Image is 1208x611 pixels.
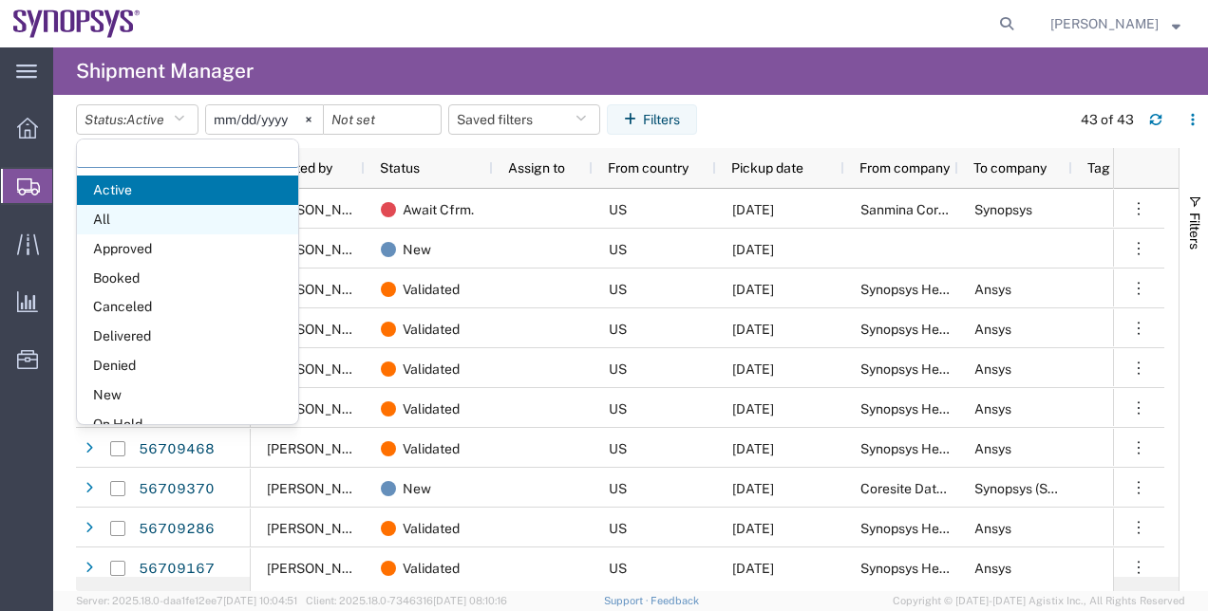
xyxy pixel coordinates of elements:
[1049,12,1181,35] button: [PERSON_NAME]
[731,160,803,176] span: Pickup date
[138,435,216,465] a: 56709468
[267,361,375,377] span: Dannah Schuler
[732,202,774,217] span: 09/04/2025
[893,593,1185,609] span: Copyright © [DATE]-[DATE] Agistix Inc., All Rights Reserved
[860,282,1044,297] span: Synopsys Headquarters USSV
[267,401,375,417] span: Dannah Schuler
[609,561,627,576] span: US
[77,292,298,322] span: Canceled
[77,264,298,293] span: Booked
[732,282,774,297] span: 09/05/2025
[974,481,1133,496] span: Synopsys (SquareOne DC)
[732,481,774,496] span: 09/05/2025
[267,441,375,456] span: Dannah Schuler
[267,322,375,337] span: Dannah Schuler
[76,104,198,135] button: Status:Active
[974,282,1011,297] span: Ansys
[267,481,375,496] span: Tuan Lam
[860,561,1044,576] span: Synopsys Headquarters USSV
[403,509,460,548] span: Validated
[403,349,460,389] span: Validated
[138,554,216,584] a: 56709167
[732,561,774,576] span: 09/05/2025
[609,282,627,297] span: US
[860,401,1044,417] span: Synopsys Headquarters USSV
[267,521,375,536] span: Dannah Schuler
[732,441,774,456] span: 09/05/2025
[609,242,627,257] span: US
[206,105,323,134] input: Not set
[974,361,1011,377] span: Ansys
[860,202,989,217] span: Sanmina Corporation
[403,309,460,349] span: Validated
[609,361,627,377] span: US
[138,514,216,545] a: 56709286
[732,322,774,337] span: 09/05/2025
[609,481,627,496] span: US
[860,322,1044,337] span: Synopsys Headquarters USSV
[608,160,689,176] span: From country
[860,361,1044,377] span: Synopsys Headquarters USSV
[324,105,441,134] input: Not set
[138,474,216,505] a: 56709370
[77,351,298,380] span: Denied
[448,104,600,135] button: Saved filters
[973,160,1047,176] span: To company
[859,160,950,176] span: From company
[77,380,298,410] span: New
[77,176,298,205] span: Active
[403,190,474,230] span: Await Cfrm.
[403,230,431,269] span: New
[974,202,1032,217] span: Synopsys
[266,160,332,176] span: Created by
[860,481,1053,496] span: Coresite Datacenter (Etched Ai)
[223,595,297,606] span: [DATE] 10:04:51
[403,469,431,509] span: New
[1087,160,1110,176] span: Tag
[651,595,699,606] a: Feedback
[77,234,298,264] span: Approved
[974,441,1011,456] span: Ansys
[267,242,375,257] span: KyeongJin Jang
[1050,13,1159,34] span: Rachelle Varela
[609,202,627,217] span: US
[609,441,627,456] span: US
[609,401,627,417] span: US
[609,521,627,536] span: US
[267,561,375,576] span: Dannah Schuler
[1081,110,1134,130] div: 43 of 43
[77,410,298,439] span: On Hold
[380,160,420,176] span: Status
[77,322,298,351] span: Delivered
[306,595,507,606] span: Client: 2025.18.0-7346316
[76,595,297,606] span: Server: 2025.18.0-daa1fe12ee7
[403,548,460,588] span: Validated
[267,282,375,297] span: Dannah Schuler
[13,9,141,38] img: logo
[860,441,1044,456] span: Synopsys Headquarters USSV
[860,521,1044,536] span: Synopsys Headquarters USSV
[607,104,697,135] button: Filters
[609,322,627,337] span: US
[508,160,565,176] span: Assign to
[403,269,460,309] span: Validated
[732,401,774,417] span: 09/05/2025
[732,361,774,377] span: 09/05/2025
[732,521,774,536] span: 09/05/2025
[77,205,298,234] span: All
[433,595,507,606] span: [DATE] 08:10:16
[403,429,460,469] span: Validated
[974,322,1011,337] span: Ansys
[76,47,254,95] h4: Shipment Manager
[974,561,1011,576] span: Ansys
[974,401,1011,417] span: Ansys
[974,521,1011,536] span: Ansys
[604,595,651,606] a: Support
[732,242,774,257] span: 09/03/2025
[1187,213,1202,250] span: Filters
[267,202,375,217] span: Lisa Phan
[403,389,460,429] span: Validated
[126,112,164,127] span: Active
